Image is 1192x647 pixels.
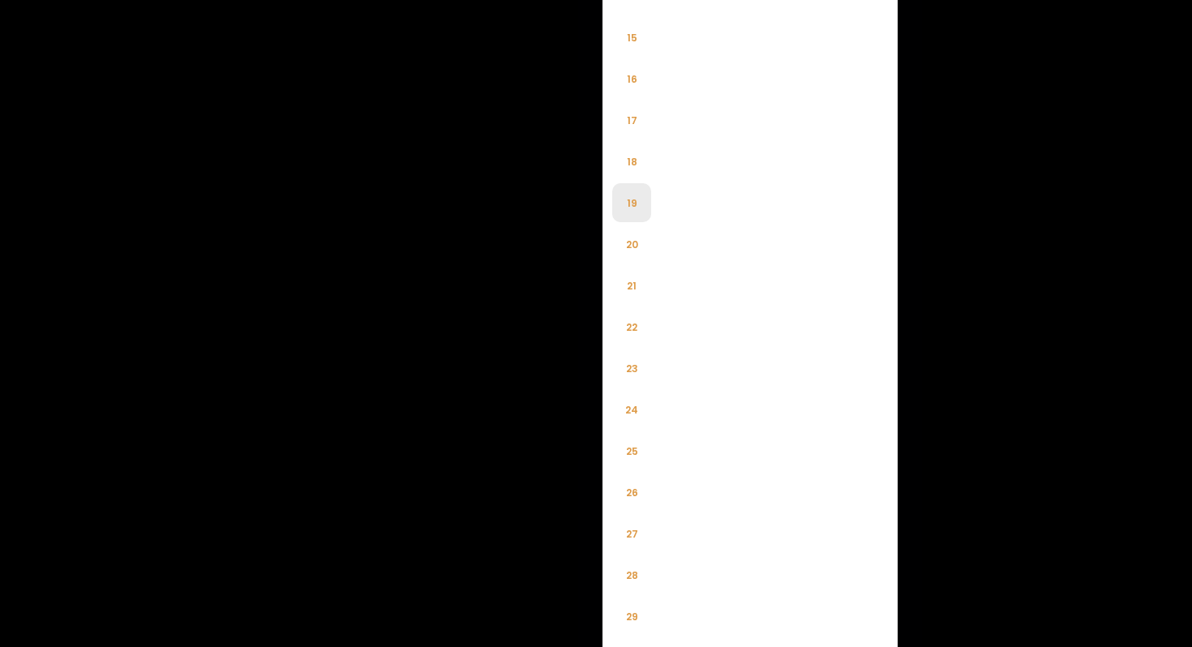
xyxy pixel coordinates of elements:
[612,183,651,222] li: 19
[612,390,651,429] li: 24
[612,225,651,264] li: 20
[612,431,651,470] li: 25
[612,473,651,512] li: 26
[612,266,651,305] li: 21
[612,59,651,98] li: 16
[612,349,651,388] li: 23
[612,142,651,181] li: 18
[612,307,651,346] li: 22
[612,597,651,636] li: 29
[612,555,651,594] li: 28
[612,101,651,139] li: 17
[612,514,651,553] li: 27
[612,18,651,57] li: 15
